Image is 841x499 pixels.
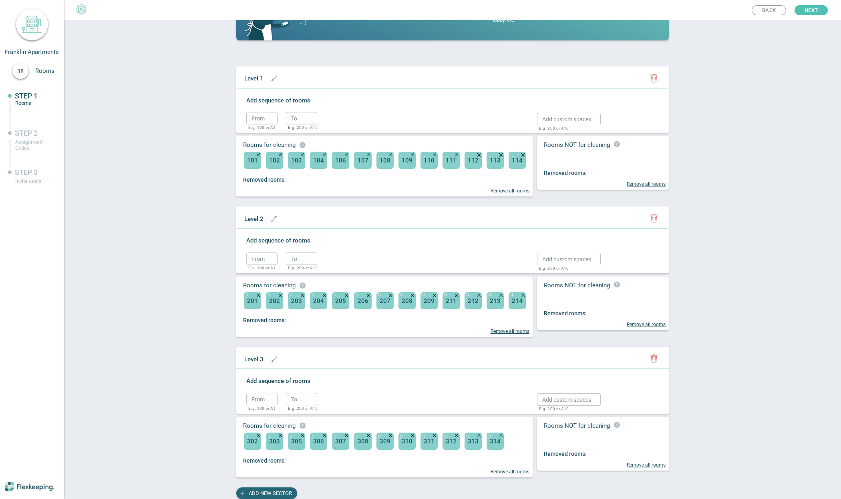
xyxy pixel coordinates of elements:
div: Rooms [15,100,51,106]
p: E.g. 200 or A10 [288,407,312,411]
span: Rooms NOT for cleaning [544,141,610,148]
div: Invite users [15,178,51,184]
span: Rooms for cleaning [243,422,306,429]
span: 108 [378,154,392,168]
span: Rooms [35,67,63,74]
div: Removed rooms: [544,450,669,458]
span: 206 [356,294,369,308]
p: E.g. 200 or A10 [539,407,595,411]
span: STEP 3 [15,168,38,176]
p: E.g. 200 or A10 [288,126,312,130]
span: 110 [423,154,436,168]
div: Remove all rooms [243,188,533,194]
span: STEP 2 [15,129,38,137]
div: Remove all rooms [243,329,533,334]
span: 211 [445,294,458,308]
span: 302 [246,435,259,449]
span: 103 [290,154,303,168]
span: 106 [334,154,347,168]
span: 313 [467,435,480,449]
span: Rooms NOT for cleaning [544,422,610,429]
div: Remove all rooms [243,469,533,475]
span: 209 [423,294,436,308]
span: 312 [445,435,458,449]
span: 104 [312,154,325,168]
label: Add sequence of rooms [246,96,521,105]
p: E.g. 100 or A1 [248,126,272,130]
span: 307 [334,435,347,449]
div: Remove all rooms [544,462,669,468]
span: Level 2 [244,215,264,222]
span: 201 [246,294,259,308]
span: Level 1 [244,75,264,82]
span: Rooms for cleaning [243,141,306,148]
span: 311 [423,435,436,449]
span: 113 [489,154,502,168]
span: 305 [290,435,303,449]
div: Remove all rooms [544,181,669,187]
span: Back [762,6,776,15]
span: 112 [467,154,480,168]
div: Removed rooms: [544,309,669,317]
span: 306 [312,435,325,449]
span: 214 [511,294,524,308]
span: ADD NEW SECTOR [249,487,292,499]
div: 38 [12,63,28,79]
p: E.g. 100 or A1 [248,407,272,411]
p: E.g. 200 or A10 [539,126,595,130]
span: STEP 1 [15,92,38,100]
span: 308 [356,435,369,449]
span: Next [805,5,818,15]
div: Assignment Codes [15,139,51,151]
button: Next [795,5,828,15]
label: Add sequence of rooms [246,236,521,245]
div: Removed rooms: [243,316,533,324]
span: 107 [356,154,369,168]
button: Back [752,5,786,15]
span: 207 [378,294,392,308]
span: Franklin Apartments [5,48,59,56]
span: 202 [268,294,281,308]
span: 303 [268,435,281,449]
p: E.g. 200 or A10 [539,267,595,271]
span: 212 [467,294,480,308]
div: Removed rooms: [243,457,533,465]
span: 213 [489,294,502,308]
span: 208 [400,294,414,308]
span: 102 [268,154,281,168]
p: E.g. 100 or A1 [248,266,272,270]
span: 109 [400,154,414,168]
span: Rooms for cleaning [243,282,306,289]
div: Removed rooms: [544,169,669,177]
button: ADD NEW SECTOR [236,487,297,499]
span: 205 [334,294,347,308]
span: 101 [246,154,259,168]
span: 203 [290,294,303,308]
div: Remove all rooms [544,322,669,327]
div: Removed rooms: [243,176,533,184]
span: 314 [489,435,502,449]
span: Level 3 [244,356,264,363]
p: E.g. 200 or A10 [288,266,312,270]
span: 114 [511,154,524,168]
span: 111 [445,154,458,168]
span: 309 [378,435,392,449]
span: 310 [400,435,414,449]
label: Add sequence of rooms [246,377,521,385]
span: 204 [312,294,325,308]
span: Rooms NOT for cleaning [544,282,610,289]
